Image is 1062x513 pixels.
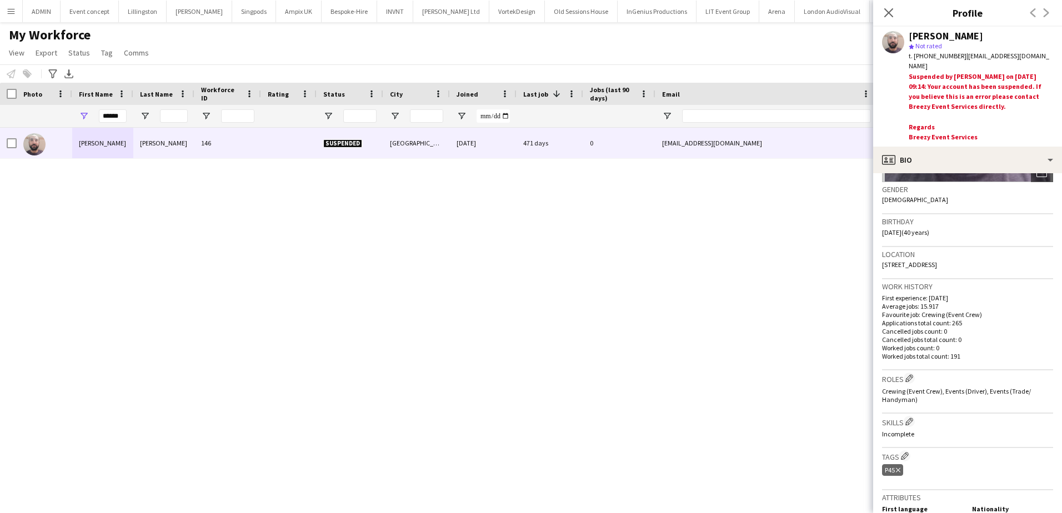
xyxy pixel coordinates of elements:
[9,48,24,58] span: View
[873,6,1062,20] h3: Profile
[276,1,322,22] button: Ampix UK
[909,72,1053,142] div: Suspended by [PERSON_NAME] on [DATE] 09:14: Your account has been suspended. If you believe this ...
[523,90,548,98] span: Last job
[194,128,261,158] div: 146
[323,111,333,121] button: Open Filter Menu
[119,46,153,60] a: Comms
[697,1,759,22] button: LIT Event Group
[221,109,254,123] input: Workforce ID Filter Input
[882,319,1053,327] p: Applications total count: 265
[489,1,545,22] button: VortekDesign
[882,464,903,476] div: P45
[882,430,1053,438] p: Incomplete
[61,1,119,22] button: Event concept
[140,111,150,121] button: Open Filter Menu
[62,67,76,81] app-action-btn: Export XLSX
[31,46,62,60] a: Export
[882,195,948,204] span: [DEMOGRAPHIC_DATA]
[390,111,400,121] button: Open Filter Menu
[79,111,89,121] button: Open Filter Menu
[795,1,870,22] button: London AudioVisual
[662,90,680,98] span: Email
[477,109,510,123] input: Joined Filter Input
[23,90,42,98] span: Photo
[882,416,1053,428] h3: Skills
[972,505,1053,513] h5: Nationality
[119,1,167,22] button: Lillingston
[873,147,1062,173] div: Bio
[268,90,289,98] span: Rating
[882,249,1053,259] h3: Location
[167,1,232,22] button: [PERSON_NAME]
[882,373,1053,384] h3: Roles
[101,48,113,58] span: Tag
[4,46,29,60] a: View
[909,52,966,60] span: t. [PHONE_NUMBER]
[140,90,173,98] span: Last Name
[9,27,91,43] span: My Workforce
[201,85,241,102] span: Workforce ID
[882,281,1053,291] h3: Work history
[882,228,929,237] span: [DATE] (40 years)
[97,46,117,60] a: Tag
[915,42,942,50] span: Not rated
[882,302,1053,310] p: Average jobs: 15.917
[383,128,450,158] div: [GEOGRAPHIC_DATA]
[160,109,188,123] input: Last Name Filter Input
[79,90,113,98] span: First Name
[545,1,618,22] button: Old Sessions House
[343,109,377,123] input: Status Filter Input
[882,335,1053,344] p: Cancelled jobs total count: 0
[323,90,345,98] span: Status
[618,1,697,22] button: InGenius Productions
[517,128,583,158] div: 471 days
[662,111,672,121] button: Open Filter Menu
[655,128,878,158] div: [EMAIL_ADDRESS][DOMAIN_NAME]
[450,128,517,158] div: [DATE]
[909,52,1049,70] span: | [EMAIL_ADDRESS][DOMAIN_NAME]
[590,85,635,102] span: Jobs (last 90 days)
[882,492,1053,502] h3: Attributes
[882,217,1053,227] h3: Birthday
[882,327,1053,335] p: Cancelled jobs count: 0
[882,184,1053,194] h3: Gender
[882,260,937,269] span: [STREET_ADDRESS]
[323,139,362,148] span: Suspended
[457,111,467,121] button: Open Filter Menu
[882,387,1031,404] span: Crewing (Event Crew), Events (Driver), Events (Trade/ Handyman)
[909,31,983,41] div: [PERSON_NAME]
[882,505,963,513] h5: First language
[882,294,1053,302] p: First experience: [DATE]
[64,46,94,60] a: Status
[232,1,276,22] button: Singpods
[390,90,403,98] span: City
[882,352,1053,360] p: Worked jobs total count: 191
[322,1,377,22] button: Bespoke-Hire
[36,48,57,58] span: Export
[457,90,478,98] span: Joined
[23,133,46,155] img: Stefan Khosravi
[870,1,928,22] button: Blue Elephant
[99,109,127,123] input: First Name Filter Input
[377,1,413,22] button: INVNT
[410,109,443,123] input: City Filter Input
[124,48,149,58] span: Comms
[682,109,871,123] input: Email Filter Input
[759,1,795,22] button: Arena
[23,1,61,22] button: ADMIN
[583,128,655,158] div: 0
[201,111,211,121] button: Open Filter Menu
[72,128,133,158] div: [PERSON_NAME]
[882,310,1053,319] p: Favourite job: Crewing (Event Crew)
[68,48,90,58] span: Status
[46,67,59,81] app-action-btn: Advanced filters
[882,450,1053,462] h3: Tags
[413,1,489,22] button: [PERSON_NAME] Ltd
[133,128,194,158] div: [PERSON_NAME]
[882,344,1053,352] p: Worked jobs count: 0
